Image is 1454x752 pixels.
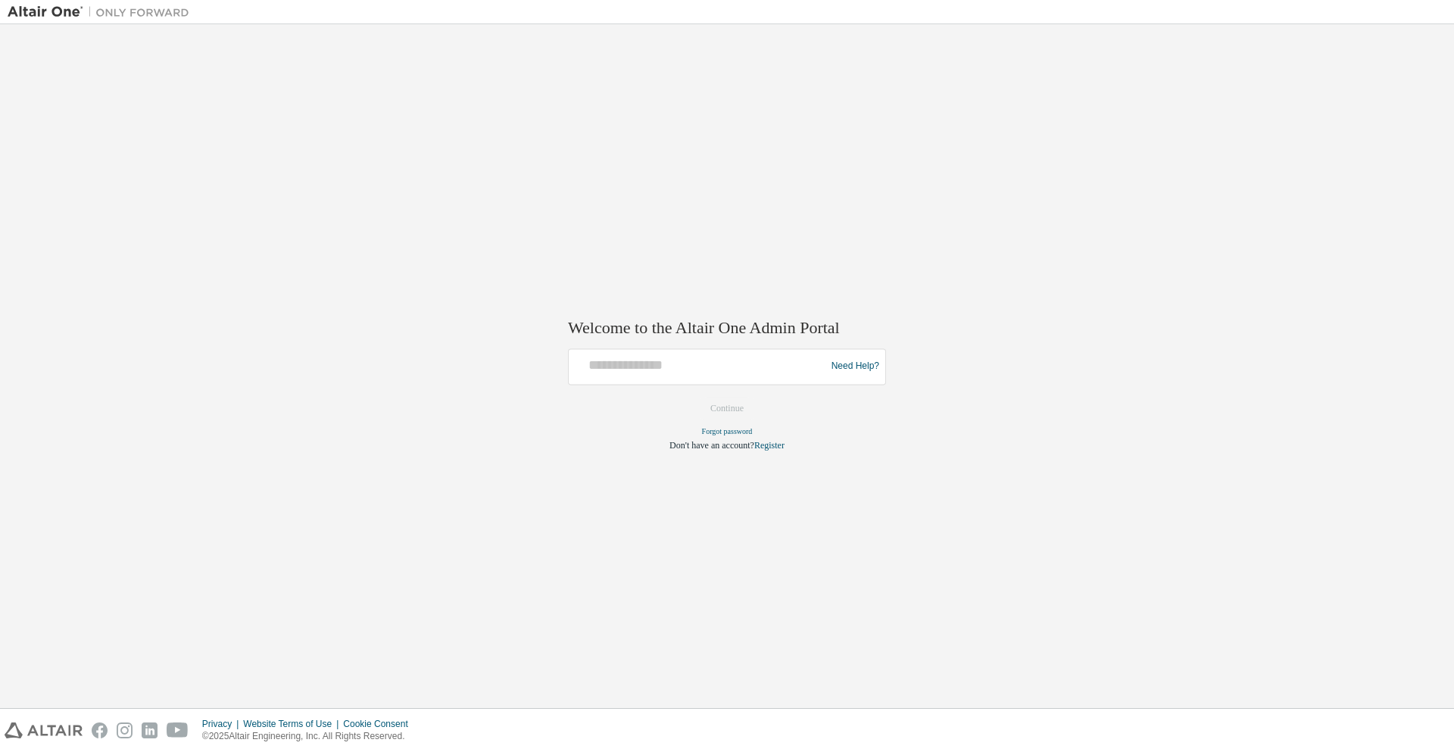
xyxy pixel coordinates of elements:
[754,440,785,451] a: Register
[343,718,417,730] div: Cookie Consent
[142,722,158,738] img: linkedin.svg
[8,5,197,20] img: Altair One
[243,718,343,730] div: Website Terms of Use
[117,722,133,738] img: instagram.svg
[702,427,753,435] a: Forgot password
[5,722,83,738] img: altair_logo.svg
[669,440,754,451] span: Don't have an account?
[202,730,417,743] p: © 2025 Altair Engineering, Inc. All Rights Reserved.
[167,722,189,738] img: youtube.svg
[568,318,886,339] h2: Welcome to the Altair One Admin Portal
[202,718,243,730] div: Privacy
[92,722,108,738] img: facebook.svg
[832,367,879,367] a: Need Help?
